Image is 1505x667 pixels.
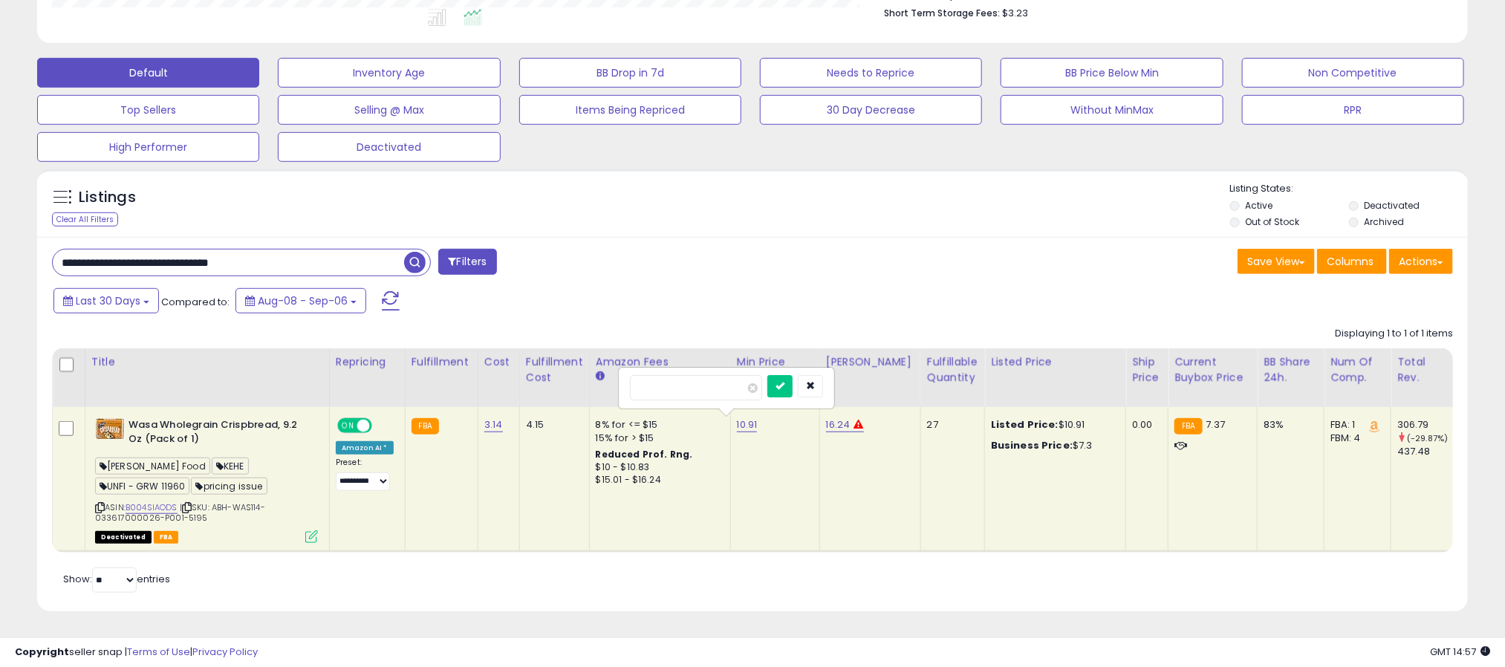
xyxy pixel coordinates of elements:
small: FBA [1174,418,1202,435]
span: OFF [370,420,394,432]
span: ON [339,420,357,432]
span: Aug-08 - Sep-06 [258,293,348,308]
button: Deactivated [278,132,500,162]
div: Title [91,354,323,370]
span: [PERSON_NAME] Food [95,458,210,475]
b: Listed Price: [991,417,1059,432]
div: Preset: [336,458,394,490]
div: Cost [484,354,513,370]
label: Archived [1364,215,1404,228]
div: Min Price [737,354,813,370]
span: UNFI - GRW 11960 [95,478,190,495]
b: Short Term Storage Fees: [885,7,1001,19]
div: 8% for <= $15 [596,418,719,432]
i: Click to copy [95,504,105,512]
small: (-29.87%) [1407,432,1448,444]
div: 27 [927,418,973,432]
a: B004SIAODS [126,501,178,514]
label: Active [1246,199,1273,212]
span: KEHE [212,458,249,475]
button: BB Drop in 7d [519,58,741,88]
span: All listings that are unavailable for purchase on Amazon for any reason other than out-of-stock [95,531,152,544]
div: FBM: 4 [1330,432,1379,445]
span: Last 30 Days [76,293,140,308]
button: Items Being Repriced [519,95,741,125]
a: Terms of Use [127,645,190,659]
button: Last 30 Days [53,288,159,313]
button: Inventory Age [278,58,500,88]
button: Aug-08 - Sep-06 [235,288,366,313]
div: Fulfillment Cost [526,354,583,385]
div: Ship Price [1132,354,1162,385]
button: Filters [438,249,496,275]
div: 306.79 [1397,418,1457,432]
a: Privacy Policy [192,645,258,659]
button: Without MinMax [1001,95,1223,125]
span: 7.37 [1206,417,1226,432]
div: Amazon AI * [336,441,394,455]
button: High Performer [37,132,259,162]
span: FBA [154,531,179,544]
div: $15.01 - $16.24 [596,474,719,487]
span: Show: entries [63,572,170,586]
div: Num of Comp. [1330,354,1385,385]
span: Columns [1327,254,1374,269]
div: Displaying 1 to 1 of 1 items [1335,327,1453,341]
img: 51FJrdrVM4L._SL40_.jpg [95,418,125,440]
label: Deactivated [1364,199,1420,212]
div: Clear All Filters [52,212,118,227]
div: Listed Price [991,354,1119,370]
div: [PERSON_NAME] [826,354,914,370]
button: Non Competitive [1242,58,1464,88]
div: 0.00 [1132,418,1157,432]
div: Repricing [336,354,399,370]
button: Save View [1238,249,1315,274]
small: FBA [412,418,439,435]
button: Selling @ Max [278,95,500,125]
span: $3.23 [1003,6,1029,20]
strong: Copyright [15,645,69,659]
h5: Listings [79,187,136,208]
button: Top Sellers [37,95,259,125]
div: $7.3 [991,439,1114,452]
button: 30 Day Decrease [760,95,982,125]
button: Actions [1389,249,1453,274]
div: 15% for > $15 [596,432,719,445]
div: ASIN: [95,418,318,541]
a: 16.24 [826,417,851,432]
button: Columns [1317,249,1387,274]
div: Current Buybox Price [1174,354,1251,385]
div: 83% [1264,418,1313,432]
div: Fulfillable Quantity [927,354,978,385]
a: 3.14 [484,417,503,432]
div: $10.91 [991,418,1114,432]
p: Listing States: [1230,182,1468,196]
button: Needs to Reprice [760,58,982,88]
button: BB Price Below Min [1001,58,1223,88]
span: Compared to: [161,295,230,309]
b: Wasa Wholegrain Crispbread, 9.2 Oz (Pack of 1) [129,418,309,449]
small: Amazon Fees. [596,370,605,383]
button: Default [37,58,259,88]
b: Reduced Prof. Rng. [596,448,693,461]
div: Amazon Fees [596,354,724,370]
div: seller snap | | [15,645,258,660]
button: RPR [1242,95,1464,125]
div: FBA: 1 [1330,418,1379,432]
b: Business Price: [991,438,1073,452]
div: BB Share 24h. [1264,354,1318,385]
a: 10.91 [737,417,758,432]
span: | SKU: ABH-WAS114-033617000026-P001-5195 [95,501,265,524]
label: Out of Stock [1246,215,1300,228]
div: Fulfillment [412,354,472,370]
span: pricing issue [191,478,267,495]
div: 437.48 [1397,445,1457,458]
div: 4.15 [526,418,578,432]
div: Total Rev. [1397,354,1452,385]
i: Click to copy [182,504,192,512]
span: 2025-10-7 14:57 GMT [1430,645,1490,659]
div: $10 - $10.83 [596,461,719,474]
